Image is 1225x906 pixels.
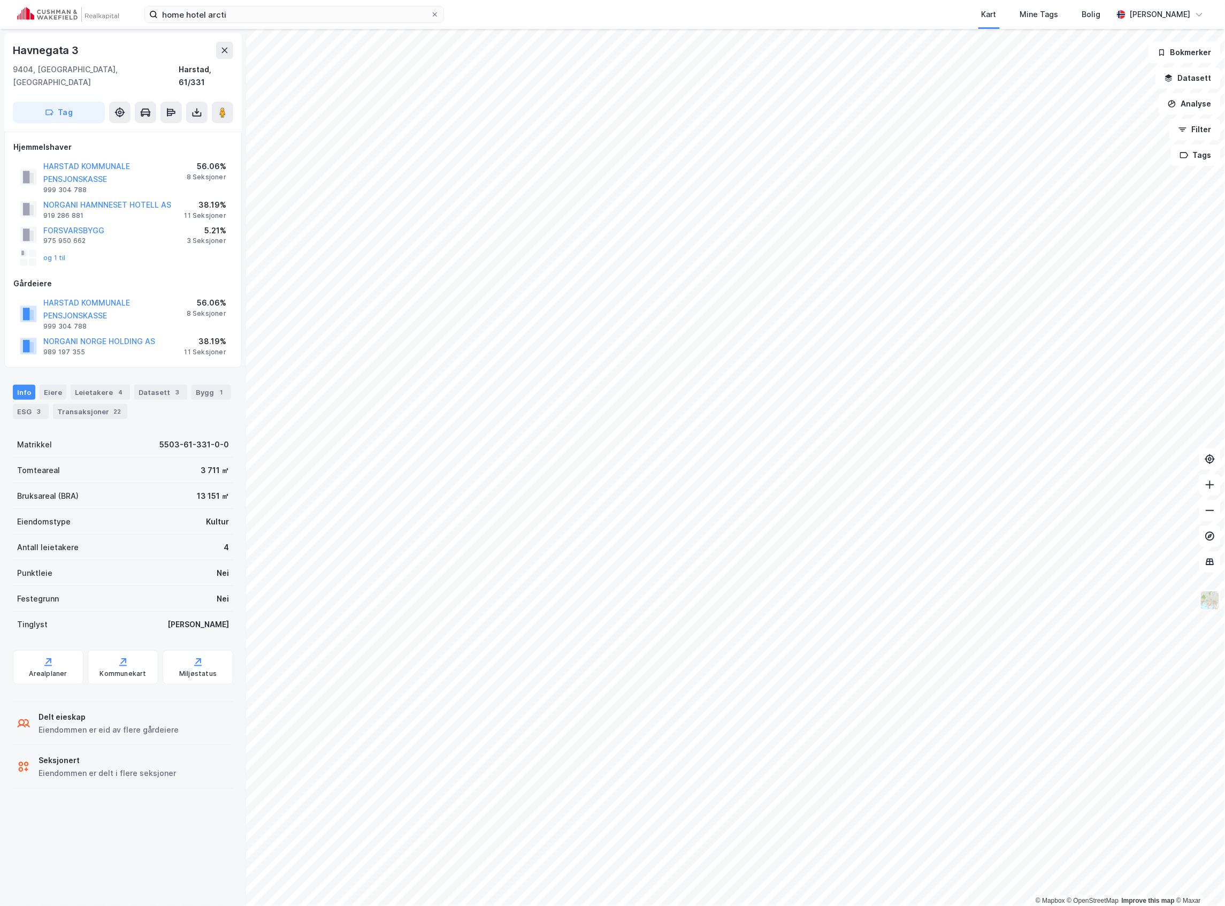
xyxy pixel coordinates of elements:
button: Bokmerker [1149,42,1221,63]
div: 4 [115,387,126,398]
div: Hjemmelshaver [13,141,233,154]
div: Eiendommen er delt i flere seksjoner [39,767,176,780]
img: cushman-wakefield-realkapital-logo.202ea83816669bd177139c58696a8fa1.svg [17,7,119,22]
div: Kart [982,8,997,21]
div: Eiendommen er eid av flere gårdeiere [39,724,179,736]
div: 8 Seksjoner [187,173,226,181]
div: Mine Tags [1020,8,1059,21]
div: Gårdeiere [13,277,233,290]
div: Kommunekart [99,669,146,678]
div: 3 Seksjoner [187,237,226,245]
div: Bruksareal (BRA) [17,490,79,503]
div: Miljøstatus [179,669,217,678]
button: Filter [1169,119,1221,140]
div: 56.06% [187,160,226,173]
div: Leietakere [71,385,130,400]
div: 38.19% [185,199,226,211]
div: Seksjonert [39,754,176,767]
a: OpenStreetMap [1067,897,1119,904]
iframe: Chat Widget [1172,855,1225,906]
div: [PERSON_NAME] [167,618,229,631]
div: Punktleie [17,567,52,580]
div: 3 [34,406,44,417]
div: 989 197 355 [43,348,85,356]
div: 919 286 881 [43,211,83,220]
a: Improve this map [1122,897,1175,904]
input: Søk på adresse, matrikkel, gårdeiere, leietakere eller personer [158,6,431,22]
button: Tags [1171,144,1221,166]
div: Info [13,385,35,400]
div: Bolig [1082,8,1101,21]
div: 999 304 788 [43,186,87,194]
div: Eiendomstype [17,515,71,528]
div: 56.06% [187,296,226,309]
div: Arealplaner [29,669,67,678]
button: Tag [13,102,105,123]
div: Tinglyst [17,618,48,631]
div: Havnegata 3 [13,42,81,59]
div: 5503-61-331-0-0 [159,438,229,451]
div: Matrikkel [17,438,52,451]
div: Kultur [206,515,229,528]
div: 975 950 662 [43,237,86,245]
div: Harstad, 61/331 [179,63,233,89]
div: Nei [217,567,229,580]
div: 1 [216,387,227,398]
div: Antall leietakere [17,541,79,554]
div: Tomteareal [17,464,60,477]
div: 11 Seksjoner [185,348,226,356]
div: Datasett [134,385,187,400]
button: Analyse [1159,93,1221,115]
div: Festegrunn [17,592,59,605]
button: Datasett [1155,67,1221,89]
div: 11 Seksjoner [185,211,226,220]
div: 8 Seksjoner [187,309,226,318]
div: [PERSON_NAME] [1130,8,1191,21]
div: Nei [217,592,229,605]
div: 22 [111,406,123,417]
div: ESG [13,404,49,419]
div: 9404, [GEOGRAPHIC_DATA], [GEOGRAPHIC_DATA] [13,63,179,89]
div: 13 151 ㎡ [197,490,229,503]
div: 5.21% [187,224,226,237]
img: Z [1200,590,1220,611]
div: Eiere [40,385,66,400]
div: Transaksjoner [53,404,127,419]
div: 3 711 ㎡ [201,464,229,477]
div: Delt eieskap [39,711,179,724]
a: Mapbox [1036,897,1065,904]
div: Bygg [192,385,231,400]
div: Kontrollprogram for chat [1172,855,1225,906]
div: 999 304 788 [43,322,87,331]
div: 3 [172,387,183,398]
div: 38.19% [185,335,226,348]
div: 4 [224,541,229,554]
